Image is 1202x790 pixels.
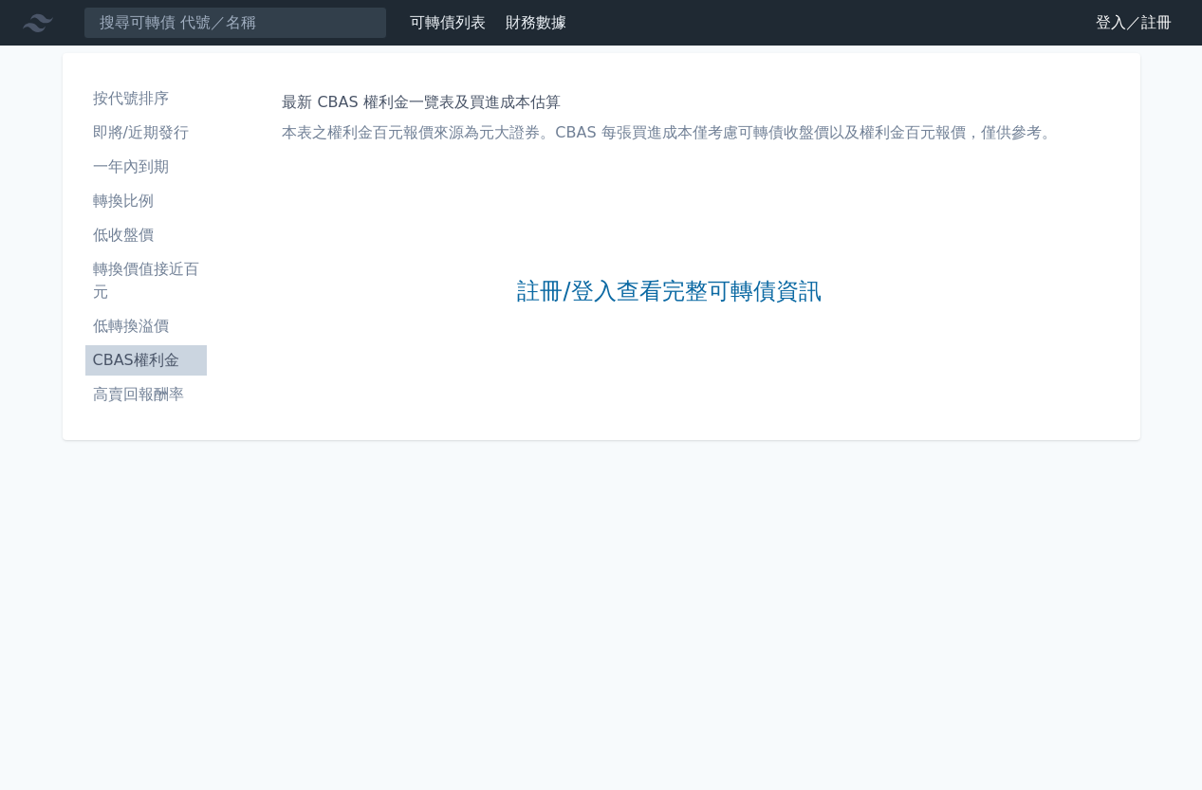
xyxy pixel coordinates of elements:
a: 轉換比例 [85,186,207,216]
a: 低收盤價 [85,220,207,250]
li: 即將/近期發行 [85,121,207,144]
a: 低轉換溢價 [85,311,207,341]
a: 高賣回報酬率 [85,379,207,410]
a: 一年內到期 [85,152,207,182]
li: 轉換價值接近百元 [85,258,207,303]
li: 低轉換溢價 [85,315,207,338]
a: 可轉債列表 [410,13,486,31]
a: 即將/近期發行 [85,118,207,148]
li: 按代號排序 [85,87,207,110]
li: 一年內到期 [85,156,207,178]
a: CBAS權利金 [85,345,207,376]
h1: 最新 CBAS 權利金一覽表及買進成本估算 [282,91,1056,114]
li: CBAS權利金 [85,349,207,372]
li: 轉換比例 [85,190,207,212]
a: 按代號排序 [85,83,207,114]
li: 高賣回報酬率 [85,383,207,406]
a: 轉換價值接近百元 [85,254,207,307]
a: 財務數據 [506,13,566,31]
a: 登入／註冊 [1081,8,1187,38]
input: 搜尋可轉債 代號／名稱 [83,7,387,39]
li: 低收盤價 [85,224,207,247]
a: 註冊/登入查看完整可轉債資訊 [517,277,821,307]
p: 本表之權利金百元報價來源為元大證券。CBAS 每張買進成本僅考慮可轉債收盤價以及權利金百元報價，僅供參考。 [282,121,1056,144]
